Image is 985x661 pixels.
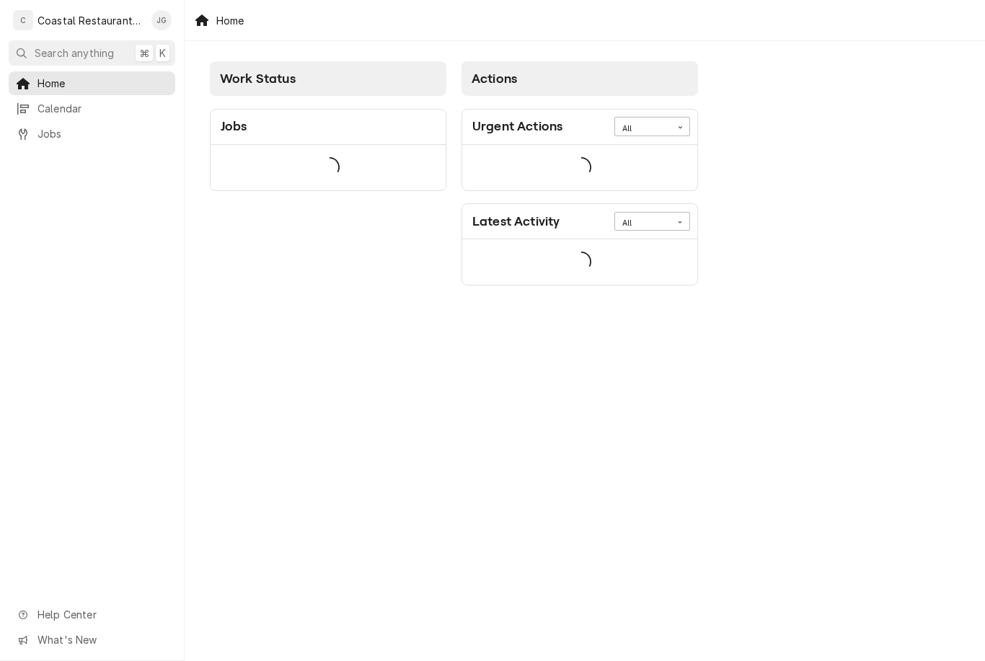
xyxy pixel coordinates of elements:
[37,76,168,91] span: Home
[472,212,560,231] div: Card Title
[185,41,985,311] div: Dashboard
[461,109,698,191] div: Card: Urgent Actions
[571,247,591,278] span: Loading...
[614,212,690,231] div: Card Data Filter Control
[151,10,172,30] div: JG
[37,101,168,116] span: Calendar
[9,122,175,146] a: Jobs
[9,97,175,120] a: Calendar
[472,117,562,136] div: Card Title
[9,40,175,66] button: Search anything⌘K
[614,117,690,136] div: Card Data Filter Control
[211,145,446,190] div: Card Data
[462,145,697,190] div: Card Data
[37,126,168,141] span: Jobs
[151,10,172,30] div: James Gatton's Avatar
[462,110,697,145] div: Card Header
[622,123,664,135] div: All
[35,45,114,61] span: Search anything
[571,152,591,182] span: Loading...
[461,203,698,285] div: Card: Latest Activity
[472,71,517,86] span: Actions
[461,61,698,96] div: Card Column Header
[211,110,446,145] div: Card Header
[461,96,698,285] div: Card Column Content
[319,152,340,182] span: Loading...
[37,13,143,28] div: Coastal Restaurant Repair
[454,54,706,293] div: Card Column: Actions
[139,45,149,61] span: ⌘
[210,109,446,191] div: Card: Jobs
[9,603,175,626] a: Go to Help Center
[221,117,247,136] div: Card Title
[159,45,166,61] span: K
[462,204,697,239] div: Card Header
[9,71,175,95] a: Home
[622,218,664,229] div: All
[220,71,296,86] span: Work Status
[210,96,446,247] div: Card Column Content
[462,239,697,285] div: Card Data
[37,607,167,622] span: Help Center
[203,54,454,293] div: Card Column: Work Status
[210,61,446,96] div: Card Column Header
[13,10,33,30] div: C
[37,632,167,647] span: What's New
[9,628,175,652] a: Go to What's New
